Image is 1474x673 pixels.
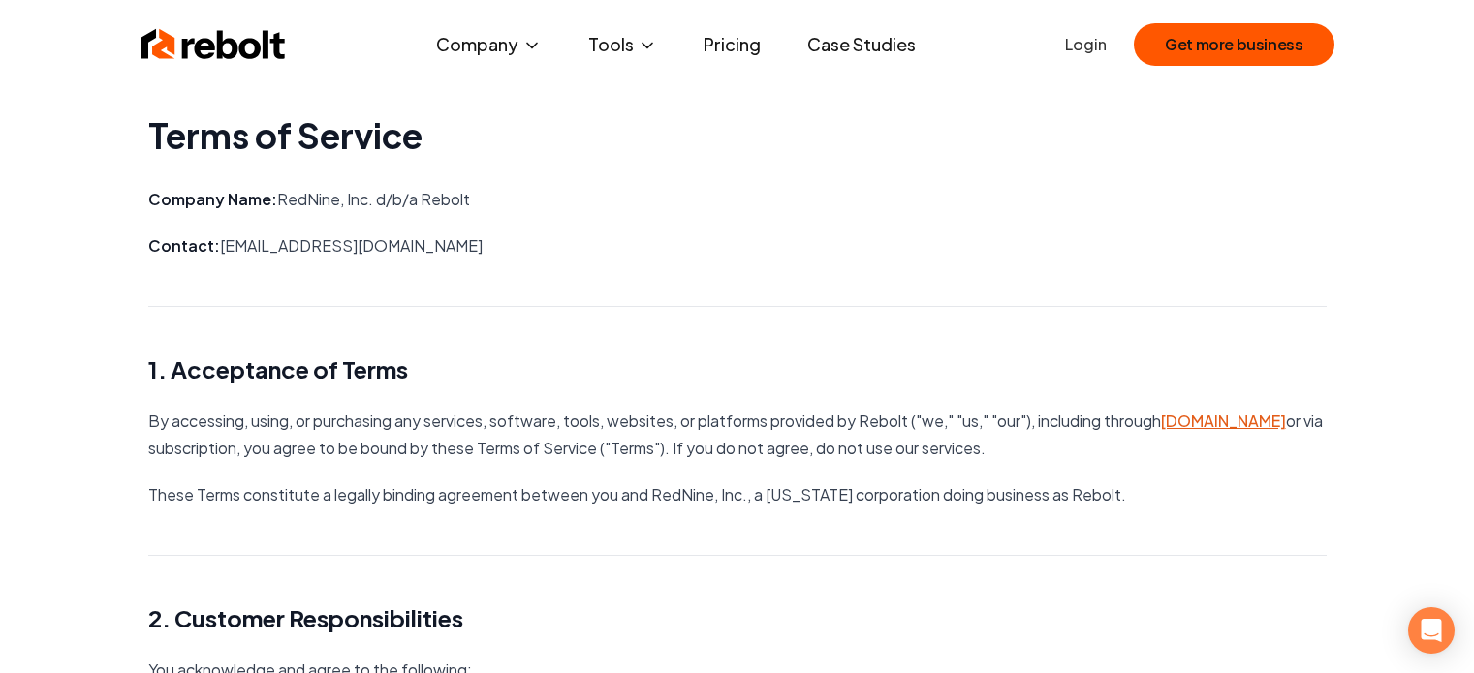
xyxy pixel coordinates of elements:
[1161,411,1286,431] a: [DOMAIN_NAME]
[141,25,286,64] img: Rebolt Logo
[148,232,1327,260] p: [EMAIL_ADDRESS][DOMAIN_NAME]
[148,189,277,209] strong: Company Name:
[148,481,1327,508] p: These Terms constitute a legally binding agreement between you and RedNine, Inc., a [US_STATE] co...
[148,186,1327,213] p: RedNine, Inc. d/b/a Rebolt
[1065,33,1107,56] a: Login
[792,25,931,64] a: Case Studies
[148,602,1327,633] h2: 2. Customer Responsibilities
[573,25,673,64] button: Tools
[148,116,1327,155] h1: Terms of Service
[148,235,220,256] strong: Contact:
[1408,607,1455,654] div: Open Intercom Messenger
[148,353,1327,384] h2: 1. Acceptance of Terms
[421,25,557,64] button: Company
[1134,23,1333,66] button: Get more business
[688,25,776,64] a: Pricing
[148,408,1327,462] p: By accessing, using, or purchasing any services, software, tools, websites, or platforms provided...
